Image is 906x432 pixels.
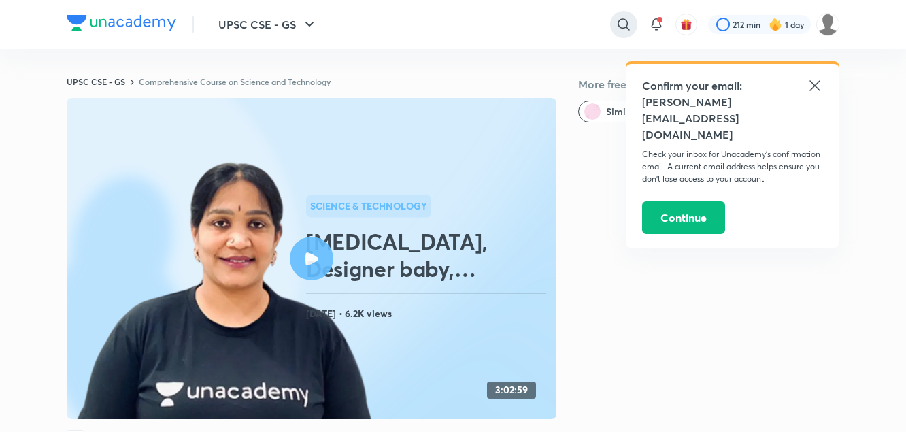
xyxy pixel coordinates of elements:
[642,201,725,234] button: Continue
[642,148,823,185] p: Check your inbox for Unacademy’s confirmation email. A current email address helps ensure you don...
[578,76,839,93] h5: More free classes
[606,105,672,118] span: Similar classes
[139,76,331,87] a: Comprehensive Course on Science and Technology
[495,384,528,396] h4: 3:02:59
[642,94,823,143] h5: [PERSON_NAME][EMAIL_ADDRESS][DOMAIN_NAME]
[67,76,125,87] a: UPSC CSE - GS
[642,78,823,94] h5: Confirm your email:
[816,13,839,36] img: LEKHA
[67,15,176,31] img: Company Logo
[210,11,326,38] button: UPSC CSE - GS
[67,15,176,35] a: Company Logo
[680,18,692,31] img: avatar
[306,228,551,282] h2: [MEDICAL_DATA], Designer baby, [MEDICAL_DATA] therapy
[578,101,684,122] button: Similar classes
[306,305,551,322] h4: [DATE] • 6.2K views
[769,18,782,31] img: streak
[675,14,697,35] button: avatar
